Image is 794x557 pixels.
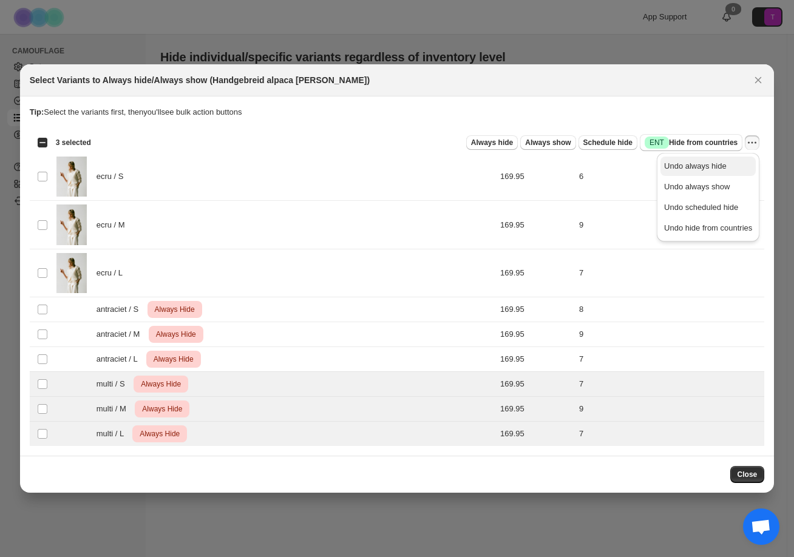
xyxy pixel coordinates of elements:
[750,72,767,89] button: Close
[152,302,197,317] span: Always Hide
[140,402,185,416] span: Always Hide
[575,322,764,347] td: 9
[664,182,730,191] span: Undo always show
[497,297,575,322] td: 169.95
[497,322,575,347] td: 169.95
[30,74,370,86] h2: Select Variants to Always hide/Always show (Handgebreid alpaca [PERSON_NAME])
[30,107,44,116] strong: Tip:
[660,177,756,197] button: Undo always show
[738,470,758,479] span: Close
[497,372,575,397] td: 169.95
[579,135,637,150] button: Schedule hide
[730,466,765,483] button: Close
[497,201,575,249] td: 169.95
[497,152,575,201] td: 169.95
[471,138,513,147] span: Always hide
[56,157,87,197] img: AW2555-Anabel-2.jpg
[137,427,182,441] span: Always Hide
[497,249,575,297] td: 169.95
[525,138,571,147] span: Always show
[575,297,764,322] td: 8
[520,135,575,150] button: Always show
[97,170,131,183] span: ecru / S
[151,352,196,366] span: Always Hide
[138,377,183,391] span: Always Hide
[650,138,664,147] span: ENT
[745,135,759,150] button: More actions
[97,353,144,365] span: antraciet / L
[575,347,764,372] td: 7
[97,303,145,316] span: antraciet / S
[97,378,132,390] span: multi / S
[660,218,756,238] button: Undo hide from countries
[497,397,575,422] td: 169.95
[56,138,91,147] span: 3 selected
[466,135,518,150] button: Always hide
[660,157,756,176] button: Undo always hide
[497,422,575,447] td: 169.95
[154,327,198,342] span: Always Hide
[743,508,779,545] div: Open de chat
[97,428,131,440] span: multi / L
[575,397,764,422] td: 9
[97,403,133,415] span: multi / M
[575,152,764,201] td: 6
[97,219,132,231] span: ecru / M
[664,161,727,170] span: Undo always hide
[575,201,764,249] td: 9
[56,253,87,294] img: AW2555-Anabel-2.jpg
[583,138,633,147] span: Schedule hide
[56,204,87,245] img: AW2555-Anabel-2.jpg
[30,106,765,118] p: Select the variants first, then you'll see bulk action buttons
[664,203,738,212] span: Undo scheduled hide
[645,137,738,149] span: Hide from countries
[660,198,756,217] button: Undo scheduled hide
[97,328,146,340] span: antraciet / M
[575,249,764,297] td: 7
[640,134,742,151] button: SuccessENTHide from countries
[575,372,764,397] td: 7
[664,223,752,232] span: Undo hide from countries
[575,422,764,447] td: 7
[497,347,575,372] td: 169.95
[97,267,129,279] span: ecru / L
